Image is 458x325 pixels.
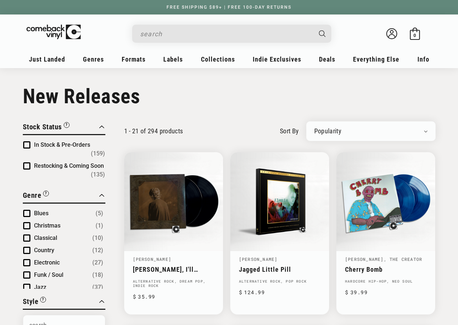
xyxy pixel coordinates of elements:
a: FREE SHIPPING $89+ | FREE 100-DAY RETURNS [159,5,299,10]
span: Indie Exclusives [253,55,301,63]
span: Collections [201,55,235,63]
span: Number of products: (12) [92,246,103,255]
span: Genres [83,55,104,63]
a: Jagged Little Pill [239,266,320,273]
span: Stock Status [23,122,62,131]
a: [PERSON_NAME], I'll Always Love You [133,266,214,273]
p: 1 - 21 of 294 products [124,127,183,135]
span: Number of products: (1) [96,221,103,230]
span: Number of products: (135) [91,170,105,179]
a: [PERSON_NAME] [133,256,172,262]
a: [PERSON_NAME], The Creator [345,256,422,262]
span: Number of products: (10) [92,234,103,242]
span: Deals [319,55,335,63]
span: Number of products: (18) [92,271,103,279]
span: Labels [163,55,183,63]
span: Blues [34,210,49,217]
span: Formats [122,55,146,63]
span: Number of products: (37) [92,283,103,292]
span: Jazz [34,284,46,291]
label: sort by [280,126,299,136]
span: Number of products: (5) [96,209,103,218]
button: Filter by Style [23,296,46,309]
span: Restocking & Coming Soon [34,162,104,169]
span: 0 [413,33,416,38]
span: Style [23,297,39,306]
div: Search [132,25,331,43]
button: Filter by Genre [23,190,49,203]
span: Country [34,247,54,254]
button: Filter by Stock Status [23,121,70,134]
span: Number of products: (159) [91,149,105,158]
span: Funk / Soul [34,271,63,278]
span: Number of products: (27) [92,258,103,267]
span: In Stock & Pre-Orders [34,141,90,148]
span: Classical [34,234,57,241]
span: Electronic [34,259,60,266]
span: Info [417,55,429,63]
span: Christmas [34,222,60,229]
span: Just Landed [29,55,65,63]
a: [PERSON_NAME] [239,256,278,262]
h1: New Releases [23,84,436,108]
input: search [140,26,312,41]
span: Everything Else [353,55,399,63]
button: Search [312,25,332,43]
a: Cherry Bomb [345,266,427,273]
span: Genre [23,191,42,200]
